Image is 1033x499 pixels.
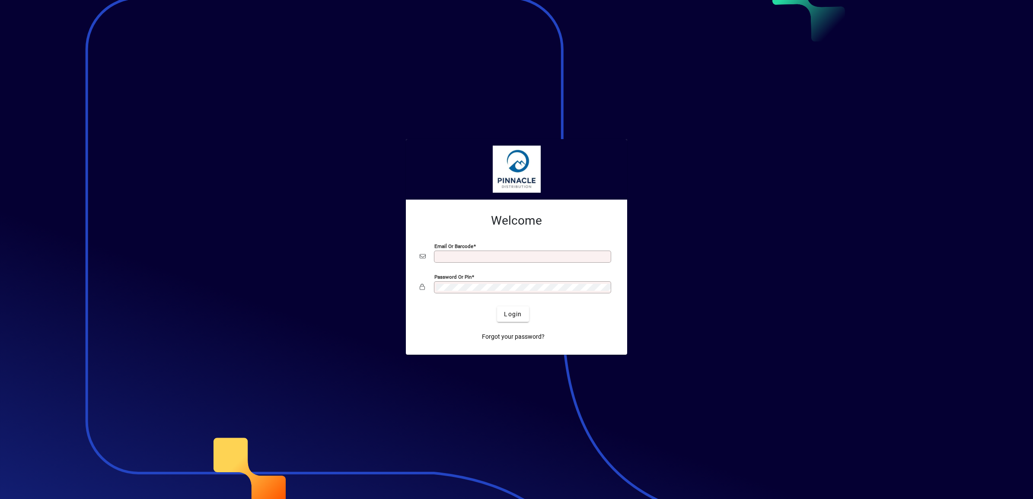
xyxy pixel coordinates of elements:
mat-label: Password or Pin [434,274,472,280]
mat-label: Email or Barcode [434,243,473,249]
span: Forgot your password? [482,332,545,341]
h2: Welcome [420,213,613,228]
span: Login [504,310,522,319]
a: Forgot your password? [478,329,548,344]
button: Login [497,306,529,322]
